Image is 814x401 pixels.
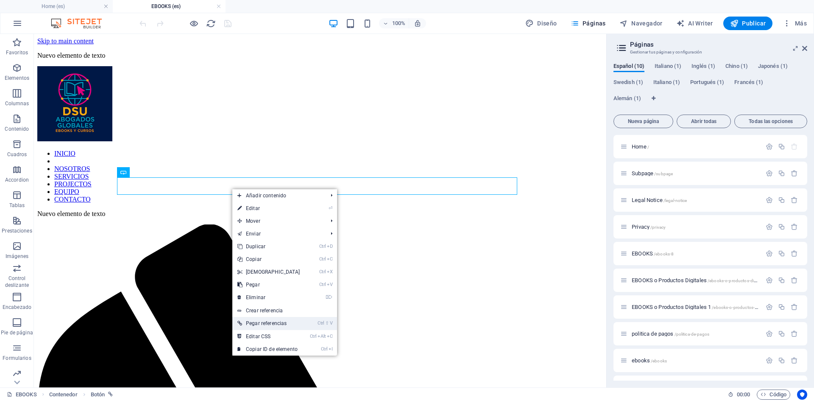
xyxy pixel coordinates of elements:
span: Haz clic para abrir la página [632,357,667,364]
button: AI Writer [673,17,716,30]
p: Formularios [3,355,31,362]
a: CtrlCCopiar [232,253,305,266]
div: EBOOKS o Productos Digitales 1/ebooks-o-productos-digitales-1 [629,304,761,310]
button: Navegador [616,17,666,30]
span: Swedish (1) [613,77,643,89]
i: Ctrl [319,244,326,249]
button: Más [779,17,810,30]
div: EBOOKS/ebooks-8 [629,251,761,256]
i: Volver a cargar página [206,19,216,28]
span: AI Writer [676,19,713,28]
div: Eliminar [791,330,798,337]
div: EBOOKS o Productos Digitales/ebooks-o-productos-digitales [629,278,761,283]
span: Más [783,19,807,28]
i: V [330,320,332,326]
h4: EBOOKS (es) [113,2,226,11]
span: Abrir todas [680,119,727,124]
a: CtrlX[DEMOGRAPHIC_DATA] [232,266,305,278]
span: 00 00 [737,390,750,400]
span: /ebooks-o-productos-digitales [708,278,766,283]
div: politica de pagos/politica-de-pagos [629,331,761,337]
button: 100% [379,18,409,28]
div: Eliminar [791,303,798,311]
button: Publicar [723,17,773,30]
div: Duplicar [778,303,785,311]
span: Páginas [571,19,606,28]
span: / [647,145,649,149]
span: Añadir contenido [232,189,324,202]
p: Columnas [5,100,29,107]
i: Ctrl [318,320,324,326]
div: Configuración [766,196,773,204]
span: Portugués (1) [690,77,724,89]
i: Alt [318,334,326,339]
span: Italiano (1) [655,61,681,73]
span: /subpage [654,171,673,176]
p: Favoritos [6,49,28,56]
span: Haz clic para abrir la página [632,331,709,337]
p: Cuadros [7,151,27,158]
div: Duplicar [778,357,785,364]
span: Japonés (1) [758,61,788,73]
i: Ctrl [310,334,317,339]
div: Duplicar [778,196,785,204]
div: Duplicar [778,250,785,257]
span: Nueva página [617,119,669,124]
button: Código [757,390,790,400]
a: ⌦Eliminar [232,291,305,304]
p: Elementos [5,75,29,81]
i: V [327,282,333,287]
div: Pestañas de idiomas [613,63,807,111]
div: Eliminar [791,196,798,204]
p: Prestaciones [2,227,32,234]
button: Nueva página [613,115,673,128]
div: Legal Notice/legal-notice [629,197,761,203]
h6: Tiempo de la sesión [728,390,750,400]
div: Duplicar [778,170,785,177]
a: CtrlVPegar [232,278,305,291]
span: /ebooks [651,359,667,363]
i: I [329,346,333,352]
div: La página principal no puede eliminarse [791,143,798,150]
span: Legal Notice [632,197,687,203]
div: Configuración [766,170,773,177]
div: Configuración [766,330,773,337]
h6: 100% [392,18,405,28]
p: Encabezado [3,304,31,311]
span: Diseño [525,19,557,28]
span: Haz clic para abrir la página [632,304,775,310]
a: ⏎Editar [232,202,305,215]
h2: Páginas [630,41,807,48]
div: Home/ [629,144,761,149]
span: Privacy [632,224,666,230]
i: Este elemento está vinculado [108,392,113,397]
button: Usercentrics [797,390,807,400]
span: Haz clic para abrir la página [632,143,649,150]
div: Eliminar [791,250,798,257]
span: : [743,391,744,398]
div: Privacy/privacy [629,224,761,230]
div: Eliminar [791,357,798,364]
button: Páginas [567,17,609,30]
i: ⌦ [326,294,332,300]
div: Configuración [766,143,773,150]
i: Al redimensionar, ajustar el nivel de zoom automáticamente para ajustarse al dispositivo elegido. [414,20,421,27]
i: ⇧ [325,320,329,326]
i: Ctrl [319,282,326,287]
span: /ebooks-8 [654,252,674,256]
button: Todas las opciones [734,115,807,128]
a: Haz clic para cancelar la selección y doble clic para abrir páginas [7,390,37,400]
span: Haz clic para abrir la página [632,277,766,283]
div: Configuración [766,357,773,364]
i: ⏎ [329,205,332,211]
span: Navegador [619,19,663,28]
i: X [327,269,333,275]
i: Ctrl [321,346,328,352]
i: D [327,244,333,249]
p: Contenido [5,126,29,132]
span: Francés (1) [734,77,763,89]
span: Haz clic para abrir la página [632,170,673,177]
a: Skip to main content [3,3,60,11]
a: Ctrl⇧VPegar referencias [232,317,305,330]
div: Duplicar [778,223,785,230]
